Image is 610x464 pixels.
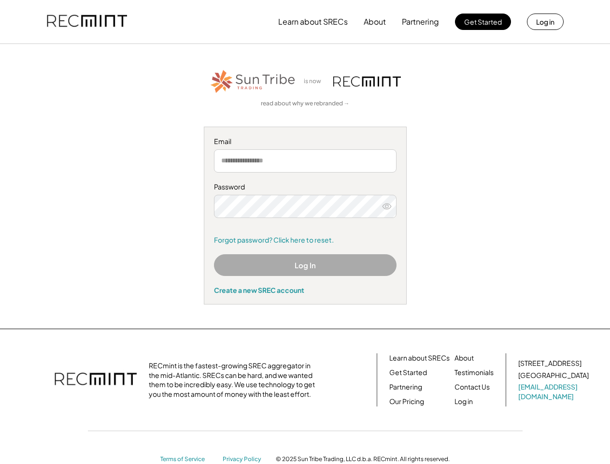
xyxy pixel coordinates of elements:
[214,235,397,245] a: Forgot password? Click here to reset.
[278,12,348,31] button: Learn about SRECs
[389,382,422,392] a: Partnering
[149,361,320,399] div: RECmint is the fastest-growing SREC aggregator in the mid-Atlantic. SRECs can be hard, and we wan...
[214,182,397,192] div: Password
[454,382,490,392] a: Contact Us
[210,68,297,95] img: STT_Horizontal_Logo%2B-%2BColor.png
[389,368,427,377] a: Get Started
[364,12,386,31] button: About
[261,100,350,108] a: read about why we rebranded →
[47,5,127,38] img: recmint-logotype%403x.png
[389,397,424,406] a: Our Pricing
[389,353,450,363] a: Learn about SRECs
[160,455,213,464] a: Terms of Service
[454,368,494,377] a: Testimonials
[55,363,137,397] img: recmint-logotype%403x.png
[518,371,589,380] div: [GEOGRAPHIC_DATA]
[454,353,474,363] a: About
[333,76,401,87] img: recmint-logotype%403x.png
[518,359,582,368] div: [STREET_ADDRESS]
[402,12,439,31] button: Partnering
[214,137,397,146] div: Email
[527,14,564,30] button: Log in
[276,455,450,463] div: © 2025 Sun Tribe Trading, LLC d.b.a. RECmint. All rights reserved.
[214,286,397,294] div: Create a new SREC account
[214,254,397,276] button: Log In
[301,77,328,86] div: is now
[454,397,473,406] a: Log in
[223,455,266,464] a: Privacy Policy
[455,14,511,30] button: Get Started
[518,382,591,401] a: [EMAIL_ADDRESS][DOMAIN_NAME]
